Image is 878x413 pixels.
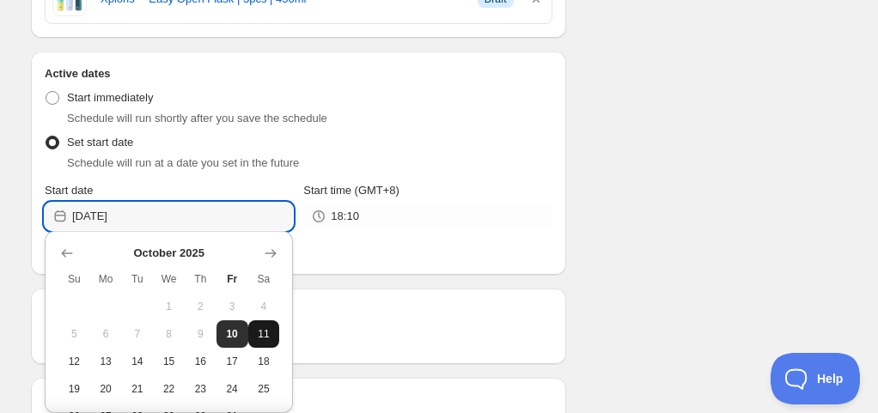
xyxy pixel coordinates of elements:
th: Friday [216,265,248,293]
span: 19 [65,382,83,396]
button: Tuesday October 7 2025 [122,320,154,348]
span: 13 [97,355,115,368]
h2: Active dates [45,65,552,82]
span: 9 [192,327,210,341]
button: Monday October 6 2025 [90,320,122,348]
button: Wednesday October 22 2025 [153,375,185,403]
span: 2 [192,300,210,313]
span: Su [65,272,83,286]
span: 17 [223,355,241,368]
h2: Tags [45,392,552,409]
th: Saturday [248,265,280,293]
button: Thursday October 9 2025 [185,320,216,348]
span: Schedule will run shortly after you save the schedule [67,112,327,125]
button: Tuesday October 14 2025 [122,348,154,375]
button: Sunday October 12 2025 [58,348,90,375]
span: 20 [97,382,115,396]
button: Show next month, November 2025 [259,241,283,265]
th: Tuesday [122,265,154,293]
button: Saturday October 11 2025 [248,320,280,348]
button: Friday October 3 2025 [216,293,248,320]
button: Tuesday October 21 2025 [122,375,154,403]
span: 8 [160,327,178,341]
th: Wednesday [153,265,185,293]
button: Thursday October 2 2025 [185,293,216,320]
span: 12 [65,355,83,368]
span: 14 [129,355,147,368]
span: Schedule will run at a date you set in the future [67,156,299,169]
th: Sunday [58,265,90,293]
button: Wednesday October 1 2025 [153,293,185,320]
span: 3 [223,300,241,313]
button: Friday October 24 2025 [216,375,248,403]
span: 15 [160,355,178,368]
button: Monday October 20 2025 [90,375,122,403]
span: 22 [160,382,178,396]
button: Saturday October 4 2025 [248,293,280,320]
span: Start time (GMT+8) [303,184,399,197]
button: Thursday October 23 2025 [185,375,216,403]
button: Friday October 17 2025 [216,348,248,375]
span: 6 [97,327,115,341]
span: Start immediately [67,91,153,104]
span: Mo [97,272,115,286]
iframe: Toggle Customer Support [771,353,861,404]
span: Tu [129,272,147,286]
button: Wednesday October 15 2025 [153,348,185,375]
button: Show previous month, September 2025 [55,241,79,265]
th: Thursday [185,265,216,293]
span: 21 [129,382,147,396]
span: 23 [192,382,210,396]
button: Today Friday October 10 2025 [216,320,248,348]
span: 10 [223,327,241,341]
span: 1 [160,300,178,313]
button: Monday October 13 2025 [90,348,122,375]
span: 5 [65,327,83,341]
button: Saturday October 18 2025 [248,348,280,375]
span: Sa [255,272,273,286]
span: 4 [255,300,273,313]
h2: Repeating [45,302,552,319]
span: Start date [45,184,93,197]
span: 11 [255,327,273,341]
button: Saturday October 25 2025 [248,375,280,403]
button: Thursday October 16 2025 [185,348,216,375]
button: Wednesday October 8 2025 [153,320,185,348]
button: Sunday October 5 2025 [58,320,90,348]
span: 25 [255,382,273,396]
th: Monday [90,265,122,293]
span: Set start date [67,136,133,149]
span: 24 [223,382,241,396]
span: 7 [129,327,147,341]
span: 16 [192,355,210,368]
span: We [160,272,178,286]
span: Th [192,272,210,286]
span: Fr [223,272,241,286]
button: Sunday October 19 2025 [58,375,90,403]
span: 18 [255,355,273,368]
